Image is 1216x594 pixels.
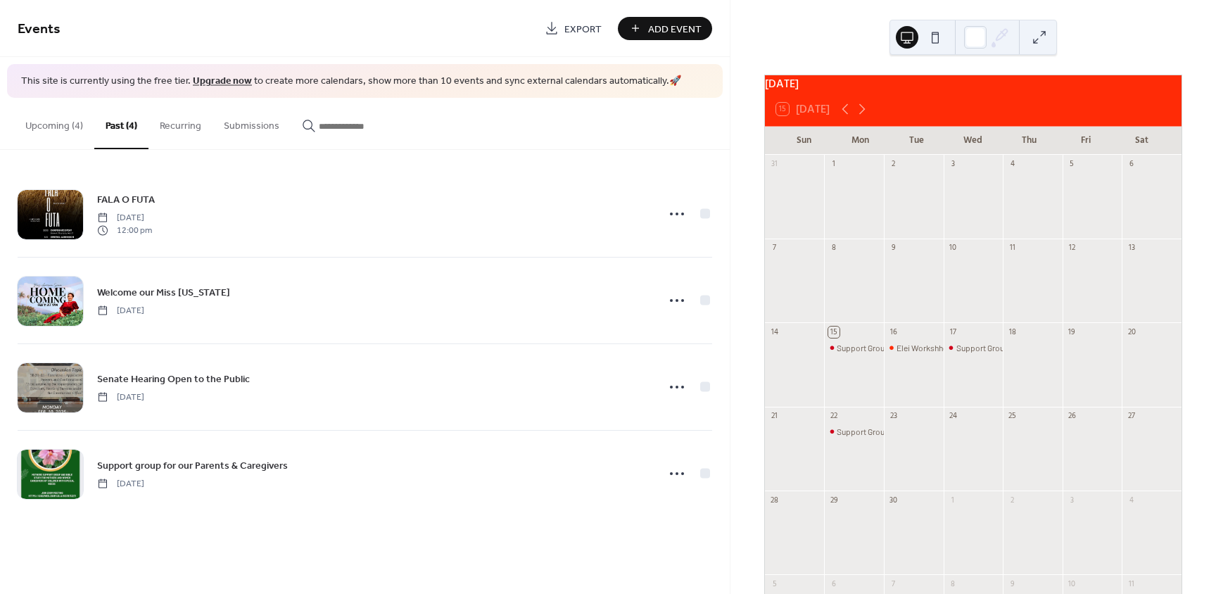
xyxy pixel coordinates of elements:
[824,342,884,354] div: Support Group for Mothers of Children with Special Needs
[769,159,780,170] div: 31
[1067,579,1077,589] div: 10
[769,327,780,337] div: 14
[97,457,288,474] a: Support group for our Parents & Caregivers
[889,127,945,155] div: Tue
[948,243,958,253] div: 10
[888,243,899,253] div: 9
[828,411,839,422] div: 22
[564,22,602,37] span: Export
[948,159,958,170] div: 3
[828,579,839,589] div: 6
[97,477,144,490] span: [DATE]
[1067,327,1077,337] div: 19
[828,495,839,505] div: 29
[97,458,288,473] span: Support group for our Parents & Caregivers
[828,327,839,337] div: 15
[1067,159,1077,170] div: 5
[884,342,944,354] div: Elei Workshhop: Art On The Go
[888,579,899,589] div: 7
[776,127,832,155] div: Sun
[897,342,1004,354] div: Elei Workshhop: Art On The Go
[888,495,899,505] div: 30
[97,225,152,237] span: 12:00 pm
[824,426,884,438] div: Support Group for Mothers of Children with Special Needs
[534,17,612,40] a: Export
[837,426,1041,438] div: Support Group for Mothers of Children with Special Needs
[94,98,148,149] button: Past (4)
[1126,411,1136,422] div: 27
[14,98,94,148] button: Upcoming (4)
[948,495,958,505] div: 1
[97,372,250,386] span: Senate Hearing Open to the Public
[769,243,780,253] div: 7
[148,98,213,148] button: Recurring
[97,211,152,224] span: [DATE]
[1007,495,1018,505] div: 2
[1067,243,1077,253] div: 12
[765,75,1182,92] div: [DATE]
[1126,243,1136,253] div: 13
[97,284,230,301] a: Welcome our Miss [US_STATE]
[648,22,702,37] span: Add Event
[888,411,899,422] div: 23
[832,127,889,155] div: Mon
[1067,411,1077,422] div: 26
[888,159,899,170] div: 2
[1007,243,1018,253] div: 11
[97,391,144,403] span: [DATE]
[948,327,958,337] div: 17
[1126,327,1136,337] div: 20
[1007,159,1018,170] div: 4
[1007,411,1018,422] div: 25
[97,371,250,387] a: Senate Hearing Open to the Public
[1114,127,1170,155] div: Sat
[97,285,230,300] span: Welcome our Miss [US_STATE]
[956,342,1161,354] div: Support Group for Mothers of Children with Special Needs
[213,98,291,148] button: Submissions
[1007,579,1018,589] div: 9
[828,159,839,170] div: 1
[21,75,681,89] span: This site is currently using the free tier. to create more calendars, show more than 10 events an...
[769,579,780,589] div: 5
[1007,327,1018,337] div: 18
[618,17,712,40] button: Add Event
[1126,579,1136,589] div: 11
[97,304,144,317] span: [DATE]
[837,342,1041,354] div: Support Group for Mothers of Children with Special Needs
[1001,127,1058,155] div: Thu
[769,411,780,422] div: 21
[888,327,899,337] div: 16
[948,579,958,589] div: 8
[1067,495,1077,505] div: 3
[193,72,252,91] a: Upgrade now
[97,191,155,208] a: FALA O FUTA
[1058,127,1114,155] div: Fri
[828,243,839,253] div: 8
[18,15,61,43] span: Events
[948,411,958,422] div: 24
[944,342,1003,354] div: Support Group for Mothers of Children with Special Needs
[769,495,780,505] div: 28
[945,127,1001,155] div: Wed
[97,192,155,207] span: FALA O FUTA
[1126,495,1136,505] div: 4
[1126,159,1136,170] div: 6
